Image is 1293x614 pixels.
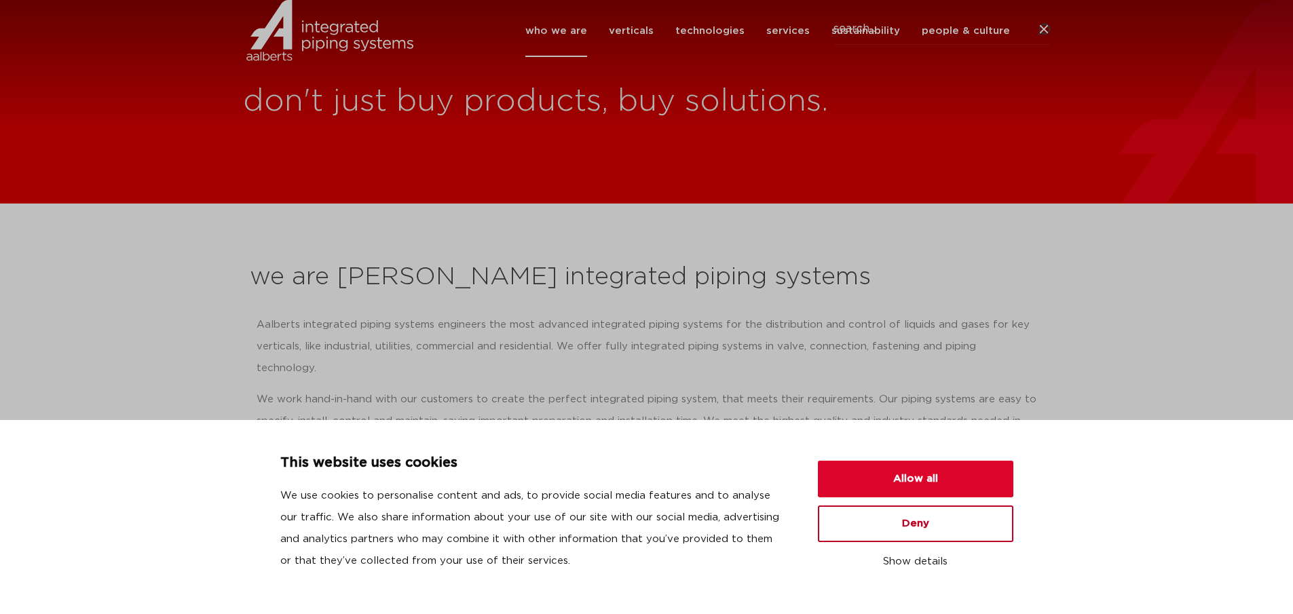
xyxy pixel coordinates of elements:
[675,5,745,57] a: technologies
[766,5,810,57] a: services
[818,550,1013,573] button: Show details
[280,485,785,572] p: We use cookies to personalise content and ads, to provide social media features and to analyse ou...
[525,5,1010,57] nav: Menu
[609,5,654,57] a: verticals
[922,5,1010,57] a: people & culture
[257,389,1037,454] p: We work hand-in-hand with our customers to create the perfect integrated piping system, that meet...
[525,5,587,57] a: who we are
[257,314,1037,379] p: Aalberts integrated piping systems engineers the most advanced integrated piping systems for the ...
[818,505,1013,542] button: Deny
[818,461,1013,497] button: Allow all
[280,453,785,474] p: This website uses cookies
[250,261,1044,294] h2: we are [PERSON_NAME] integrated piping systems
[831,5,900,57] a: sustainability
